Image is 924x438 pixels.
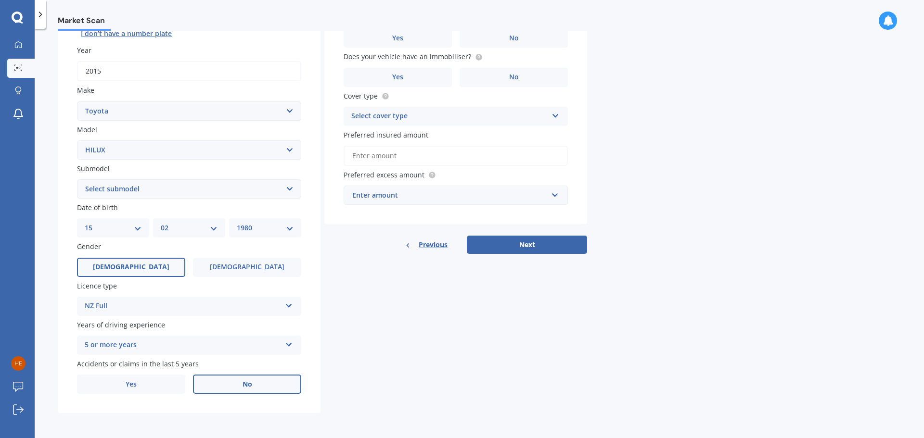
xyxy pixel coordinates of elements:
[419,238,448,252] span: Previous
[344,146,568,166] input: Enter amount
[85,300,281,312] div: NZ Full
[344,130,428,139] span: Preferred insured amount
[210,263,284,271] span: [DEMOGRAPHIC_DATA]
[77,242,101,251] span: Gender
[126,380,137,388] span: Yes
[77,86,94,95] span: Make
[77,320,165,329] span: Years of driving experience
[77,281,117,290] span: Licence type
[509,34,519,42] span: No
[243,380,252,388] span: No
[392,34,403,42] span: Yes
[392,73,403,81] span: Yes
[93,263,169,271] span: [DEMOGRAPHIC_DATA]
[344,52,471,62] span: Does your vehicle have an immobiliser?
[344,91,378,100] span: Cover type
[77,203,118,212] span: Date of birth
[509,73,519,81] span: No
[77,26,176,41] button: I don’t have a number plate
[77,125,97,134] span: Model
[77,164,110,173] span: Submodel
[58,16,111,29] span: Market Scan
[344,170,424,179] span: Preferred excess amount
[11,356,26,371] img: c4428e7d39556d4341d6590639435f8e
[77,61,301,81] input: YYYY
[77,359,199,368] span: Accidents or claims in the last 5 years
[351,111,548,122] div: Select cover type
[85,339,281,351] div: 5 or more years
[467,236,587,254] button: Next
[77,46,91,55] span: Year
[352,190,548,200] div: Enter amount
